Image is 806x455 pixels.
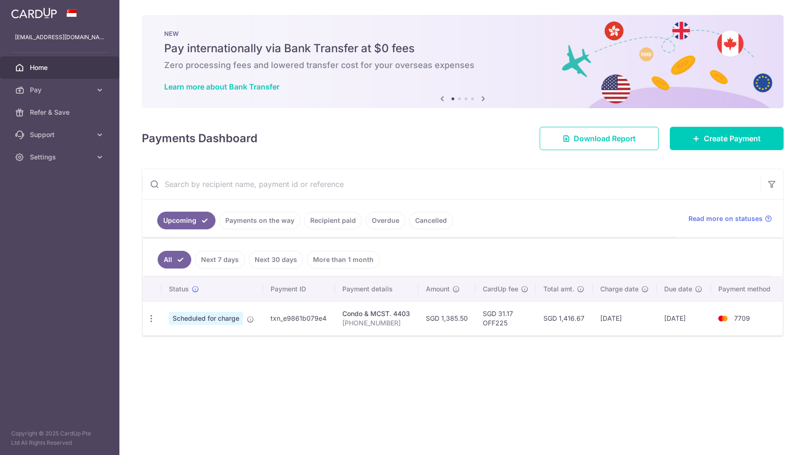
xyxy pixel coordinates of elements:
a: Read more on statuses [688,214,772,223]
img: Bank Card [714,313,732,324]
th: Payment ID [263,277,335,301]
span: Read more on statuses [688,214,763,223]
h5: Pay internationally via Bank Transfer at $0 fees [164,41,761,56]
span: Home [30,63,91,72]
span: Create Payment [704,133,761,144]
span: Pay [30,85,91,95]
img: Bank transfer banner [142,15,784,108]
span: 7709 [734,314,750,322]
a: Overdue [366,212,405,229]
span: Refer & Save [30,108,91,117]
div: Condo & MCST. 4403 [342,309,411,318]
th: Payment method [711,277,783,301]
a: Download Report [540,127,659,150]
h4: Payments Dashboard [142,130,257,147]
span: Support [30,130,91,139]
span: Due date [664,284,692,294]
td: SGD 31.17 OFF225 [475,301,536,335]
a: Create Payment [670,127,784,150]
a: Next 7 days [195,251,245,269]
span: CardUp fee [483,284,518,294]
span: Download Report [574,133,636,144]
a: Recipient paid [304,212,362,229]
a: Payments on the way [219,212,300,229]
p: [EMAIL_ADDRESS][DOMAIN_NAME] [15,33,104,42]
span: Status [169,284,189,294]
span: Total amt. [543,284,574,294]
span: Amount [426,284,450,294]
a: All [158,251,191,269]
td: [DATE] [657,301,710,335]
td: [DATE] [593,301,657,335]
p: NEW [164,30,761,37]
th: Payment details [335,277,418,301]
h6: Zero processing fees and lowered transfer cost for your overseas expenses [164,60,761,71]
span: Settings [30,152,91,162]
span: Scheduled for charge [169,312,243,325]
span: Charge date [600,284,639,294]
a: Cancelled [409,212,453,229]
a: Learn more about Bank Transfer [164,82,279,91]
input: Search by recipient name, payment id or reference [142,169,761,199]
p: [PHONE_NUMBER] [342,318,411,328]
a: Upcoming [157,212,215,229]
td: SGD 1,385.50 [418,301,475,335]
td: SGD 1,416.67 [536,301,593,335]
td: txn_e9861b079e4 [263,301,335,335]
img: CardUp [11,7,57,19]
a: Next 30 days [249,251,303,269]
a: More than 1 month [307,251,380,269]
